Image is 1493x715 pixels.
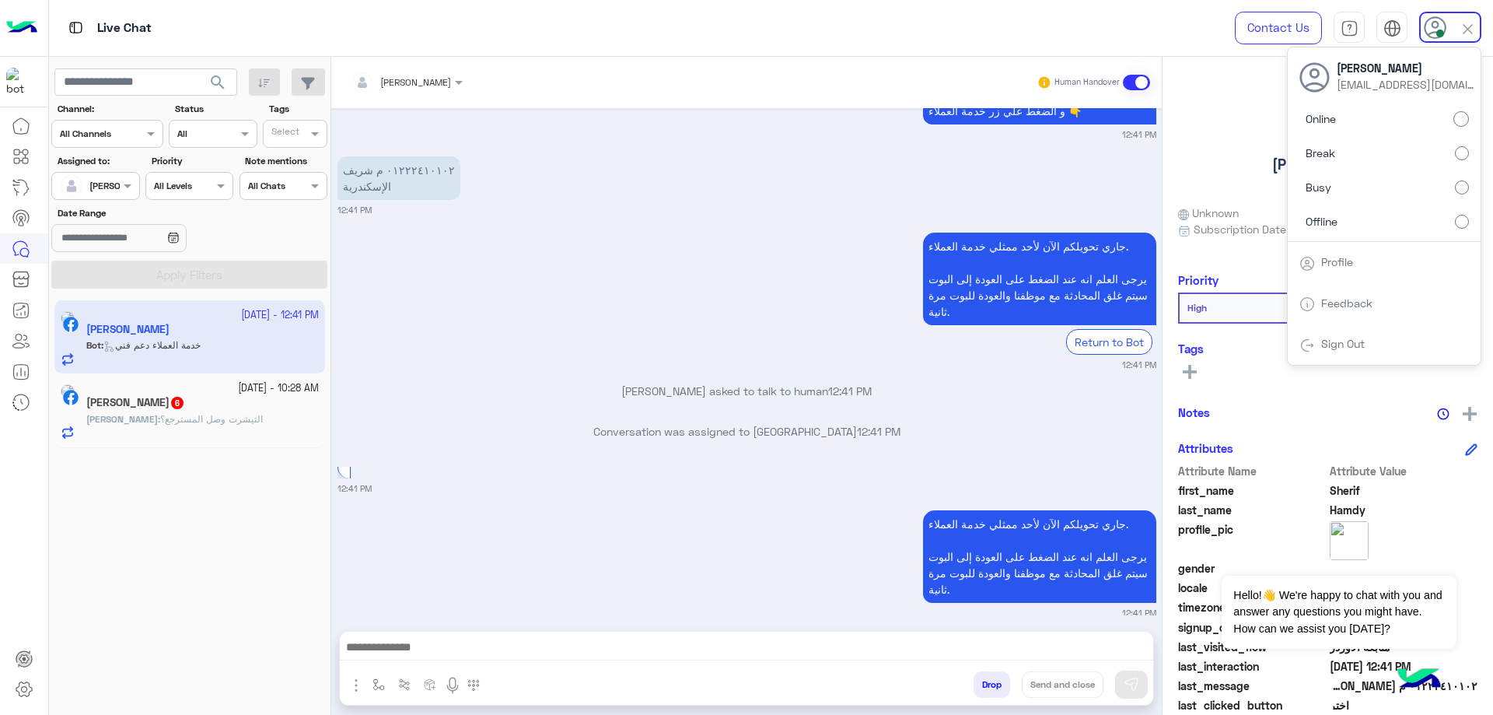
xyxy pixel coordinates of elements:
img: send voice note [443,676,462,695]
img: defaultAdmin.png [61,175,82,197]
span: last_interaction [1178,658,1327,675]
span: last_visited_flow [1178,639,1327,655]
label: Date Range [58,206,232,220]
img: send attachment [347,676,365,695]
span: Sherif [1330,482,1478,499]
label: Tags [269,102,326,116]
input: Online [1453,111,1469,127]
div: Return to Bot [1066,329,1152,355]
p: 21/9/2025, 12:41 PM [923,233,1156,325]
span: Unknown [1178,205,1239,221]
span: last_name [1178,502,1327,518]
h6: Tags [1178,342,1477,356]
span: Break [1306,145,1335,161]
span: last_message [1178,678,1327,694]
small: 12:41 PM [337,482,372,495]
h5: Ahmed Othman [86,396,185,409]
div: Select [269,124,299,142]
span: first_name [1178,482,1327,499]
h6: Priority [1178,273,1219,287]
img: Trigger scenario [398,678,411,691]
img: tab [1299,338,1315,353]
a: Profile [1321,255,1353,268]
span: signup_date [1178,619,1327,636]
input: Break [1455,146,1469,160]
span: Busy [1306,179,1331,195]
small: 12:41 PM [337,204,372,216]
button: Apply Filters [51,261,327,289]
span: [PERSON_NAME] [380,76,451,88]
small: Human Handover [1054,76,1120,89]
label: Note mentions [245,154,325,168]
h5: [PERSON_NAME] [1272,156,1384,173]
img: close [1459,20,1477,38]
button: Trigger scenario [392,671,418,697]
span: Offline [1306,213,1337,230]
a: Sign Out [1321,337,1365,350]
b: : [86,413,160,425]
img: tab [1341,19,1358,37]
img: select flow [372,678,385,691]
img: 713415422032625 [6,68,34,96]
a: Feedback [1321,296,1372,310]
span: ٠١٢٢٢٤١٠١٠٢ م شريف الإسكندرية [1330,678,1478,694]
img: hulul-logo.png [1392,653,1446,707]
small: 12:41 PM [1122,359,1156,371]
img: picture [61,384,75,398]
span: 2025-09-21T09:41:24.731Z [1330,658,1478,675]
span: 12:41 PM [828,384,872,398]
img: Logo [6,12,37,44]
img: tab [1299,256,1315,272]
h6: Attributes [1178,441,1233,455]
img: Facebook [63,390,79,405]
span: Hello!👋 We're happy to chat with you and answer any questions you might have. How can we assist y... [1222,576,1456,649]
span: profile_pic [1178,521,1327,557]
img: tab [66,18,86,37]
small: 12:41 PM [1122,128,1156,141]
label: Channel: [58,102,162,116]
small: [DATE] - 10:28 AM [238,381,319,396]
button: create order [418,671,443,697]
img: notes [1437,408,1449,420]
span: last_clicked_button [1178,697,1327,713]
img: make a call [467,679,480,692]
span: Attribute Value [1330,463,1478,479]
span: locale [1178,580,1327,596]
span: search [208,73,227,92]
input: Busy [1455,181,1469,195]
img: send message [1124,677,1139,692]
input: Offline [1455,215,1469,229]
span: اختر [1330,697,1478,713]
span: [EMAIL_ADDRESS][DOMAIN_NAME] [1337,76,1477,93]
img: tab [1383,19,1401,37]
img: picture [1330,521,1369,560]
img: create order [424,678,436,691]
label: Assigned to: [58,154,138,168]
a: Contact Us [1235,12,1322,44]
p: 21/9/2025, 12:41 PM [923,510,1156,603]
span: [PERSON_NAME] [86,413,158,425]
span: Subscription Date : [DATE] [1194,221,1328,237]
button: Drop [974,671,1010,698]
label: Priority [152,154,232,168]
button: select flow [366,671,392,697]
span: Hamdy [1330,502,1478,518]
span: التيشرت وصل المسترجع؟ [160,413,263,425]
button: search [199,68,237,102]
img: tab [1299,296,1315,312]
span: Online [1306,110,1336,127]
img: add [1463,407,1477,421]
p: [PERSON_NAME] asked to talk to human [337,383,1156,399]
p: 21/9/2025, 12:41 PM [337,156,460,200]
h6: Notes [1178,405,1210,419]
span: 12:41 PM [857,425,900,438]
small: 12:41 PM [1122,607,1156,619]
span: timezone [1178,599,1327,615]
span: gender [1178,560,1327,577]
span: 6 [171,397,184,409]
span: [PERSON_NAME] [1337,60,1477,76]
button: Send and close [1022,671,1103,698]
p: Conversation was assigned to [GEOGRAPHIC_DATA] [337,423,1156,440]
span: Attribute Name [1178,463,1327,479]
a: tab [1334,12,1365,44]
